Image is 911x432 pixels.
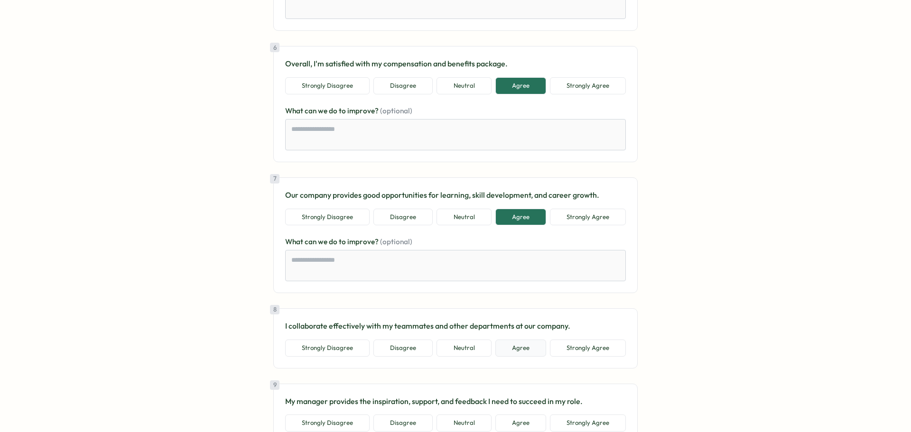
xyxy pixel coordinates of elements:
[285,77,370,94] button: Strongly Disagree
[285,395,626,407] p: My manager provides the inspiration, support, and feedback I need to succeed in my role.
[285,189,626,201] p: Our company provides good opportunities for learning, skill development, and career growth.
[285,414,370,432] button: Strongly Disagree
[285,340,370,357] button: Strongly Disagree
[550,340,626,357] button: Strongly Agree
[437,209,491,226] button: Neutral
[270,380,279,390] div: 9
[437,340,491,357] button: Neutral
[318,106,329,115] span: we
[270,305,279,314] div: 8
[380,237,412,246] span: (optional)
[285,237,305,246] span: What
[329,237,339,246] span: do
[550,414,626,432] button: Strongly Agree
[550,77,626,94] button: Strongly Agree
[270,174,279,184] div: 7
[437,414,491,432] button: Neutral
[285,209,370,226] button: Strongly Disagree
[550,209,626,226] button: Strongly Agree
[373,77,433,94] button: Disagree
[495,340,546,357] button: Agree
[339,237,347,246] span: to
[495,209,546,226] button: Agree
[329,106,339,115] span: do
[373,414,433,432] button: Disagree
[437,77,491,94] button: Neutral
[285,58,626,70] p: Overall, I'm satisfied with my compensation and benefits package.
[495,77,546,94] button: Agree
[285,106,305,115] span: What
[285,320,626,332] p: I collaborate effectively with my teammates and other departments at our company.
[270,43,279,52] div: 6
[339,106,347,115] span: to
[318,237,329,246] span: we
[495,414,546,432] button: Agree
[373,340,433,357] button: Disagree
[347,237,380,246] span: improve?
[305,237,318,246] span: can
[347,106,380,115] span: improve?
[373,209,433,226] button: Disagree
[380,106,412,115] span: (optional)
[305,106,318,115] span: can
